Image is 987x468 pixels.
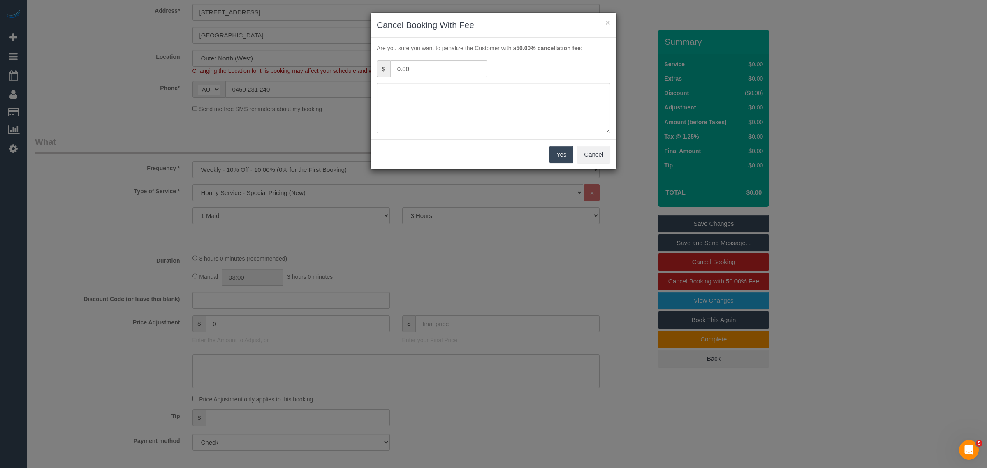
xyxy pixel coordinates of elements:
[516,45,580,51] strong: 50.00% cancellation fee
[377,44,610,52] p: Are you sure you want to penalize the Customer with a :
[371,13,616,169] sui-modal: Cancel Booking With Fee
[549,146,573,163] button: Yes
[959,440,979,460] iframe: Intercom live chat
[577,146,610,163] button: Cancel
[605,18,610,27] button: ×
[377,19,610,31] h3: Cancel Booking With Fee
[377,60,390,77] span: $
[976,440,982,447] span: 5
